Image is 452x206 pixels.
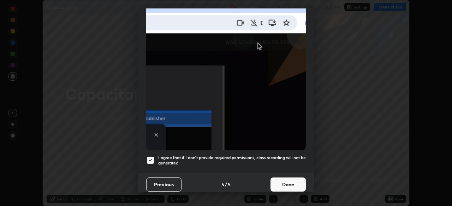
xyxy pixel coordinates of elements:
[270,177,306,192] button: Done
[146,177,182,192] button: Previous
[158,155,306,166] h5: I agree that if I don't provide required permissions, class recording will not be generated
[228,181,231,188] h4: 5
[225,181,227,188] h4: /
[221,181,224,188] h4: 5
